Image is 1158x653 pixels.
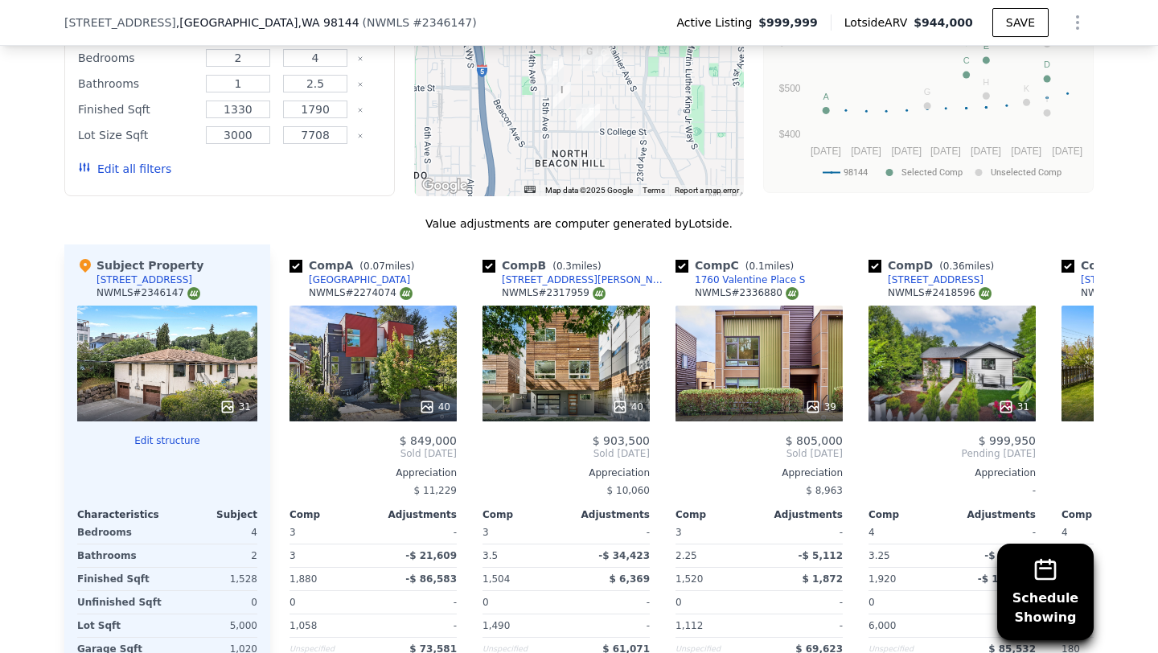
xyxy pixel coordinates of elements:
div: 4 [170,521,257,544]
text: I [1046,94,1049,104]
div: - [376,614,457,637]
span: Map data ©2025 Google [545,186,633,195]
div: 2 [170,544,257,567]
a: Report a map error [675,186,739,195]
button: Edit structure [77,434,257,447]
span: 3 [482,527,489,538]
div: 1815 16th Ave S [546,57,564,84]
span: ( miles) [933,261,1000,272]
div: 31 [998,399,1029,415]
text: Unselected Comp [991,167,1061,178]
div: - [955,614,1036,637]
div: Comp [289,508,373,521]
div: NWMLS # 2336880 [695,286,799,300]
span: 0 [289,597,296,608]
img: NWMLS Logo [187,287,200,300]
div: Lot Sqft [77,614,164,637]
div: Comp D [868,257,1000,273]
div: Comp [868,508,952,521]
span: $944,000 [914,16,973,29]
div: [STREET_ADDRESS] [96,273,192,286]
img: NWMLS Logo [786,287,799,300]
div: Appreciation [289,466,457,479]
a: [GEOGRAPHIC_DATA] [289,273,410,286]
img: NWMLS Logo [400,287,413,300]
div: Comp A [289,257,421,273]
div: 31 [220,399,251,415]
span: 6,000 [868,620,896,631]
img: NWMLS Logo [979,287,992,300]
span: $ 999,950 [979,434,1036,447]
div: Appreciation [868,466,1036,479]
div: - [955,521,1036,544]
span: $ 805,000 [786,434,843,447]
text: [DATE] [1052,146,1082,157]
div: [STREET_ADDRESS][PERSON_NAME] [502,273,669,286]
div: - [868,479,1036,502]
span: -$ 21,609 [405,550,457,561]
div: Adjustments [759,508,843,521]
text: Selected Comp [901,167,963,178]
div: Comp [675,508,759,521]
a: 1760 Valentine Place S [675,273,805,286]
div: [STREET_ADDRESS] [888,273,983,286]
div: Comp B [482,257,608,273]
div: Subject [167,508,257,521]
div: 1760 Valentine Place S [595,45,613,72]
div: - [376,591,457,614]
text: [DATE] [1011,146,1041,157]
a: Terms (opens in new tab) [643,186,665,195]
div: Finished Sqft [77,568,164,590]
div: Appreciation [482,466,650,479]
text: $400 [779,129,801,140]
span: 0.3 [556,261,572,272]
button: SAVE [992,8,1049,37]
span: $ 8,963 [806,485,843,496]
button: Clear [357,81,363,88]
text: D [1044,60,1050,69]
div: 3 [289,544,370,567]
div: Bathrooms [77,544,164,567]
div: 39 [805,399,836,415]
span: 0 [675,597,682,608]
text: [DATE] [811,146,841,157]
span: 1,920 [868,573,896,585]
div: ( ) [363,14,477,31]
span: 0.1 [749,261,764,272]
text: [DATE] [930,146,961,157]
span: 4 [1061,527,1068,538]
img: NWMLS Logo [593,287,606,300]
div: - [569,591,650,614]
div: 3.25 [868,544,949,567]
img: Google [418,175,471,196]
div: 2216 18th Ave S [576,104,593,131]
div: NWMLS # 2346147 [96,286,200,300]
div: 1610 S Hill St [553,82,571,109]
div: 0 [170,591,257,614]
span: $ 1,872 [803,573,843,585]
button: Clear [357,55,363,62]
text: G [924,87,931,97]
div: [GEOGRAPHIC_DATA] [309,273,410,286]
span: 0.07 [363,261,385,272]
span: $ 11,229 [414,485,457,496]
span: ( miles) [546,261,607,272]
button: ScheduleShowing [997,544,1094,640]
span: Lotside ARV [844,14,914,31]
text: [DATE] [891,146,922,157]
div: 40 [419,399,450,415]
span: 3 [675,527,682,538]
span: -$ 5,112 [799,550,843,561]
div: Finished Sqft [78,98,196,121]
div: Unfinished Sqft [77,591,164,614]
div: Characteristics [77,508,167,521]
div: Bedrooms [78,47,196,69]
div: 1757 19th Avenue S [581,43,598,71]
div: NWMLS # 2418596 [888,286,992,300]
div: NWMLS # 2317959 [502,286,606,300]
div: Subject Property [77,257,203,273]
div: - [376,521,457,544]
div: Adjustments [566,508,650,521]
div: - [955,591,1036,614]
div: Comp C [675,257,800,273]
